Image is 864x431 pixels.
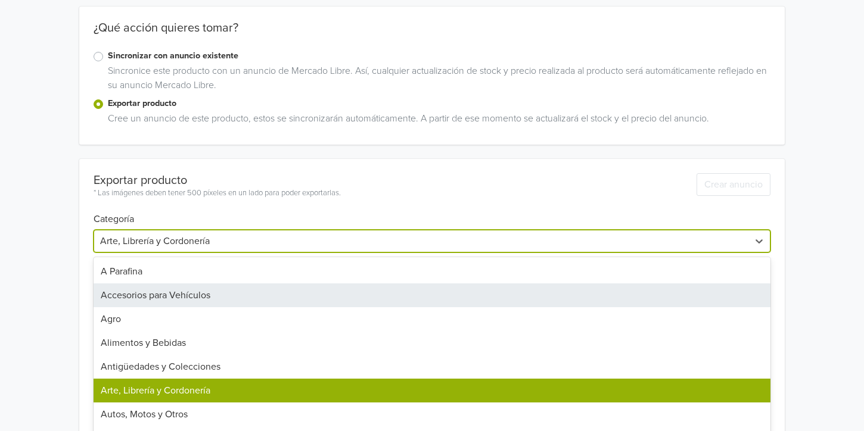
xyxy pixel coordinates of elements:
[94,331,770,355] div: Alimentos y Bebidas
[94,199,770,225] h6: Categoría
[108,49,770,63] label: Sincronizar con anuncio existente
[108,97,770,110] label: Exportar producto
[94,402,770,426] div: Autos, Motos y Otros
[94,379,770,402] div: Arte, Librería y Cordonería
[103,111,770,130] div: Cree un anuncio de este producto, estos se sincronizarán automáticamente. A partir de ese momento...
[94,173,341,188] div: Exportar producto
[697,173,770,196] button: Crear anuncio
[103,64,770,97] div: Sincronice este producto con un anuncio de Mercado Libre. Así, cualquier actualización de stock y...
[94,260,770,283] div: A Parafina
[94,307,770,331] div: Agro
[79,21,784,49] div: ¿Qué acción quieres tomar?
[94,355,770,379] div: Antigüedades y Colecciones
[94,188,341,199] div: * Las imágenes deben tener 500 píxeles en un lado para poder exportarlas.
[94,283,770,307] div: Accesorios para Vehículos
